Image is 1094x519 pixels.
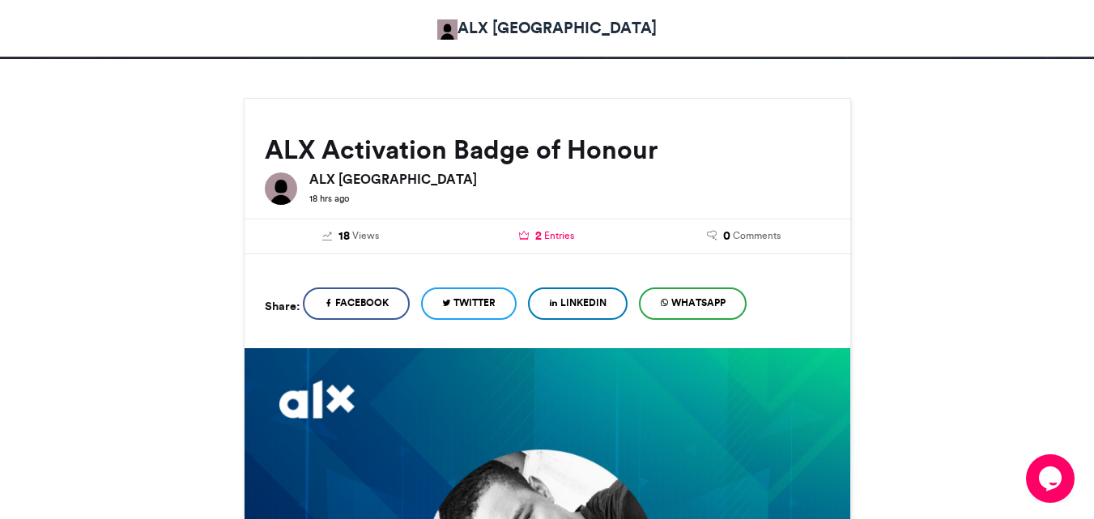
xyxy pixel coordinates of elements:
span: Entries [544,228,574,243]
h2: ALX Activation Badge of Honour [265,135,830,164]
img: ALX Africa [265,172,297,205]
a: Twitter [421,287,517,320]
a: 18 Views [265,228,437,245]
span: WhatsApp [671,296,726,310]
span: 0 [723,228,730,245]
a: 0 Comments [658,228,830,245]
h6: ALX [GEOGRAPHIC_DATA] [309,172,830,185]
span: Views [352,228,379,243]
span: LinkedIn [560,296,607,310]
span: Facebook [335,296,389,310]
span: Comments [733,228,781,243]
span: Twitter [453,296,496,310]
span: 18 [338,228,350,245]
a: WhatsApp [639,287,747,320]
a: ALX [GEOGRAPHIC_DATA] [437,16,657,40]
small: 18 hrs ago [309,193,349,204]
img: ALX Africa [437,19,458,40]
a: 2 Entries [461,228,633,245]
span: 2 [535,228,542,245]
h5: Share: [265,296,300,317]
a: Facebook [303,287,410,320]
a: LinkedIn [528,287,628,320]
iframe: chat widget [1026,454,1078,503]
